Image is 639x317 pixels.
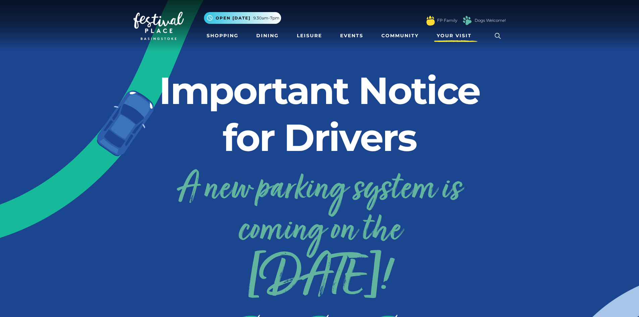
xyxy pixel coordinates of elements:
[254,30,281,42] a: Dining
[204,12,281,24] button: Open [DATE] 9.30am-7pm
[434,30,478,42] a: Your Visit
[134,12,184,40] img: Festival Place Logo
[134,67,506,161] h2: Important Notice for Drivers
[437,32,472,39] span: Your Visit
[216,15,251,21] span: Open [DATE]
[475,17,506,23] a: Dogs Welcome!
[437,17,457,23] a: FP Family
[134,163,506,298] a: A new parking system is coming on the[DATE]!
[204,30,241,42] a: Shopping
[337,30,366,42] a: Events
[134,261,506,298] span: [DATE]!
[379,30,421,42] a: Community
[294,30,325,42] a: Leisure
[253,15,279,21] span: 9.30am-7pm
